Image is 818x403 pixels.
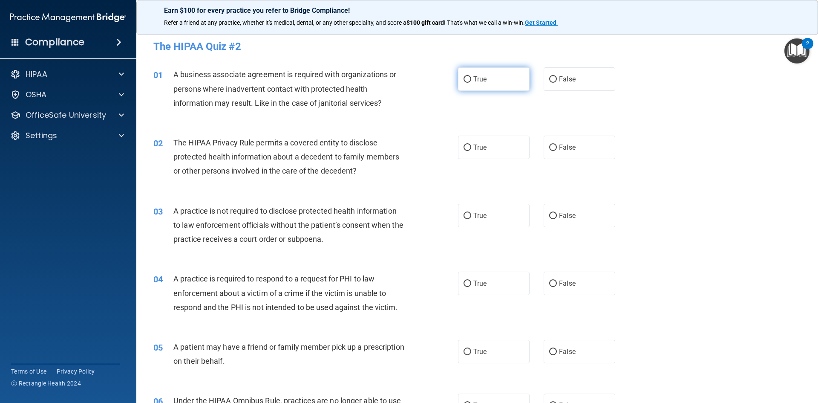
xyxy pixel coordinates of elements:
button: Open Resource Center, 2 new notifications [784,38,809,64]
span: 02 [153,138,163,148]
div: 2 [806,43,809,55]
span: A business associate agreement is required with organizations or persons where inadvertent contac... [173,70,396,107]
input: True [464,349,471,355]
span: True [473,143,487,151]
span: False [559,348,576,356]
a: Privacy Policy [57,367,95,376]
h4: Compliance [25,36,84,48]
input: False [549,349,557,355]
a: HIPAA [10,69,124,79]
input: False [549,145,557,151]
input: True [464,76,471,83]
span: True [473,348,487,356]
input: True [464,145,471,151]
input: True [464,281,471,287]
input: True [464,213,471,219]
span: The HIPAA Privacy Rule permits a covered entity to disclose protected health information about a ... [173,138,399,175]
span: Refer a friend at any practice, whether it's medical, dental, or any other speciality, and score a [164,19,406,26]
span: Ⓒ Rectangle Health 2024 [11,379,81,388]
span: False [559,212,576,220]
p: OSHA [26,90,47,100]
input: False [549,281,557,287]
span: True [473,75,487,83]
strong: Get Started [525,19,556,26]
a: Get Started [525,19,558,26]
span: 03 [153,206,163,217]
p: Earn $100 for every practice you refer to Bridge Compliance! [164,6,790,14]
a: OfficeSafe University [10,110,124,120]
span: True [473,279,487,287]
span: True [473,212,487,220]
span: 04 [153,274,163,284]
h4: The HIPAA Quiz #2 [153,41,801,52]
span: ! That's what we call a win-win. [444,19,525,26]
span: False [559,279,576,287]
strong: $100 gift card [406,19,444,26]
p: HIPAA [26,69,47,79]
span: A practice is required to respond to a request for PHI to law enforcement about a victim of a cri... [173,274,398,311]
span: 05 [153,342,163,353]
span: False [559,143,576,151]
span: A patient may have a friend or family member pick up a prescription on their behalf. [173,342,404,365]
input: False [549,213,557,219]
img: PMB logo [10,9,126,26]
span: False [559,75,576,83]
span: A practice is not required to disclose protected health information to law enforcement officials ... [173,206,403,244]
p: Settings [26,130,57,141]
a: Terms of Use [11,367,46,376]
a: Settings [10,130,124,141]
p: OfficeSafe University [26,110,106,120]
span: 01 [153,70,163,80]
a: OSHA [10,90,124,100]
input: False [549,76,557,83]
